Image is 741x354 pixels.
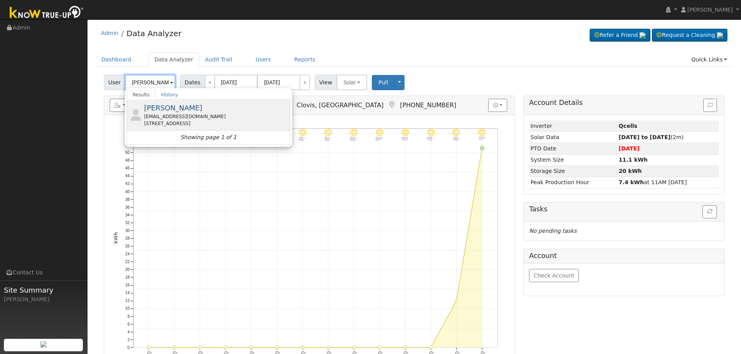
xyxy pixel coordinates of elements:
[125,190,130,194] text: 40
[297,101,384,109] span: Clovis, [GEOGRAPHIC_DATA]
[429,346,432,349] circle: onclick=""
[703,99,717,112] button: Issue History
[275,346,278,349] circle: onclick=""
[529,252,557,260] h5: Account
[127,90,156,99] a: Results
[350,129,358,136] i: 9/12 - Clear
[376,129,384,136] i: 9/13 - Clear
[321,136,335,141] p: 81°
[619,157,648,163] strong: 11.1 kWh
[289,52,321,67] a: Reports
[687,7,733,13] span: [PERSON_NAME]
[378,79,388,85] span: Pull
[617,177,719,188] td: at 11AM [DATE]
[144,113,288,120] div: [EMAIL_ADDRESS][DOMAIN_NAME]
[619,123,638,129] strong: ID: 1532, authorized: 09/09/25
[127,330,130,334] text: 4
[125,267,130,272] text: 20
[398,136,412,141] p: 90°
[717,32,723,38] img: retrieve
[127,322,130,326] text: 6
[104,75,125,90] span: User
[529,269,579,282] button: Check Account
[113,232,119,244] text: kWh
[40,341,47,347] img: retrieve
[4,285,83,295] span: Site Summary
[224,346,227,349] circle: onclick=""
[372,75,395,90] button: Pull
[284,101,293,109] a: Login As (last Never)
[125,276,130,280] text: 18
[125,150,130,155] text: 50
[534,272,575,279] span: Check Account
[590,29,650,42] a: Refer a Friend
[125,236,130,241] text: 28
[125,158,130,162] text: 48
[149,52,199,67] a: Data Analyzer
[250,52,277,67] a: Users
[324,129,332,136] i: 9/11 - MostlyClear
[619,134,684,140] span: (2m)
[619,168,642,174] strong: 20 kWh
[250,346,253,349] circle: onclick=""
[475,136,489,141] p: 97°
[125,252,130,256] text: 24
[125,213,130,217] text: 34
[125,291,130,295] text: 14
[125,228,130,233] text: 30
[702,205,717,218] button: Refresh
[299,129,307,136] i: 9/10 - MostlyClear
[452,129,460,136] i: 9/16 - Clear
[685,52,733,67] a: Quick Links
[301,346,304,349] circle: onclick=""
[619,179,644,185] strong: 7.4 kWh
[147,346,150,349] circle: onclick=""
[155,90,184,99] a: History
[529,143,617,154] td: PTO Date
[127,314,130,319] text: 8
[347,136,361,141] p: 85°
[326,346,329,349] circle: onclick=""
[378,346,381,349] circle: onclick=""
[639,32,646,38] img: retrieve
[125,260,130,264] text: 22
[478,129,486,136] i: 9/17 - Clear
[173,346,176,349] circle: onclick=""
[125,197,130,202] text: 38
[125,221,130,225] text: 32
[403,346,406,349] circle: onclick=""
[529,120,617,132] td: Inverter
[427,129,434,136] i: 9/15 - Clear
[125,75,175,90] input: Select a User
[126,29,181,38] a: Data Analyzer
[127,338,130,342] text: 2
[300,75,310,90] a: >
[198,346,201,349] circle: onclick=""
[296,136,309,141] p: 81°
[315,75,337,90] span: View
[6,4,88,22] img: Know True-Up
[529,205,719,213] h5: Tasks
[125,205,130,209] text: 36
[619,145,640,152] span: [DATE]
[455,300,458,303] circle: onclick=""
[619,134,671,140] strong: [DATE] to [DATE]
[125,182,130,186] text: 42
[125,283,130,288] text: 16
[199,52,238,67] a: Audit Trail
[4,295,83,303] div: [PERSON_NAME]
[529,228,576,234] i: No pending tasks
[125,244,130,248] text: 26
[529,166,617,177] td: Storage Size
[529,99,719,107] h5: Account Details
[144,104,202,112] span: [PERSON_NAME]
[180,133,236,141] i: Showing page 1 of 1
[387,101,396,109] a: Map
[450,136,463,141] p: 98°
[652,29,727,42] a: Request a Cleaning
[401,129,409,136] i: 9/14 - Clear
[180,75,205,90] span: Dates
[205,75,215,90] a: <
[352,346,355,349] circle: onclick=""
[125,174,130,178] text: 44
